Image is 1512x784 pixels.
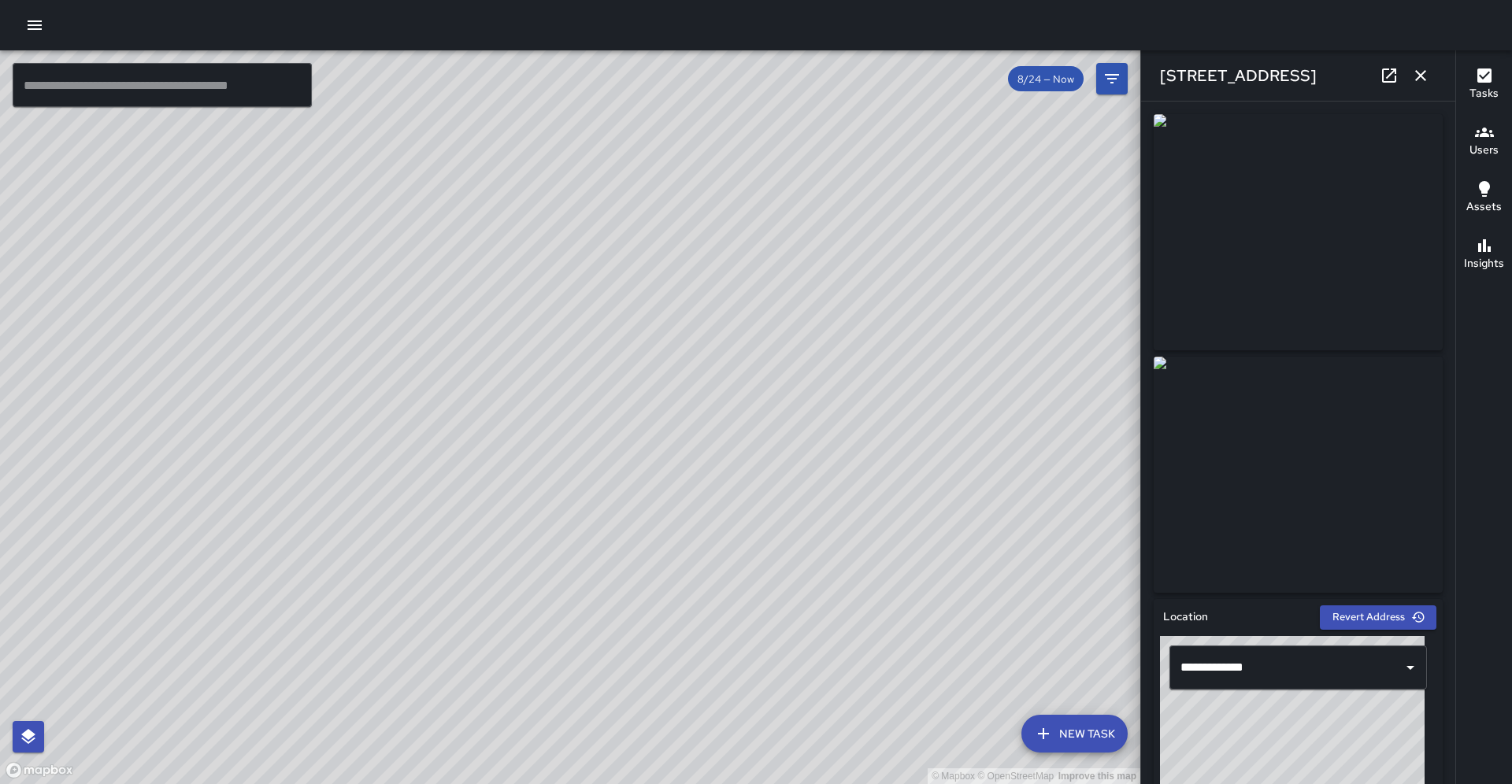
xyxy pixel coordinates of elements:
[1021,715,1128,753] button: New Task
[1469,142,1499,159] h6: Users
[1154,357,1443,593] img: request_images%2F0d3cbe80-80eb-11f0-a24c-d303fccd0e24
[1160,63,1317,88] h6: [STREET_ADDRESS]
[1320,605,1436,630] button: Revert Address
[1154,114,1443,350] img: request_images%2F0c9b2750-80eb-11f0-a24c-d303fccd0e24
[1096,63,1128,94] button: Filters
[1464,255,1504,272] h6: Insights
[1456,227,1512,283] button: Insights
[1163,608,1208,626] h6: Location
[1456,170,1512,227] button: Assets
[1456,113,1512,170] button: Users
[1399,656,1421,679] button: Open
[1469,85,1499,102] h6: Tasks
[1466,198,1502,216] h6: Assets
[1456,57,1512,113] button: Tasks
[1008,72,1084,86] span: 8/24 — Now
